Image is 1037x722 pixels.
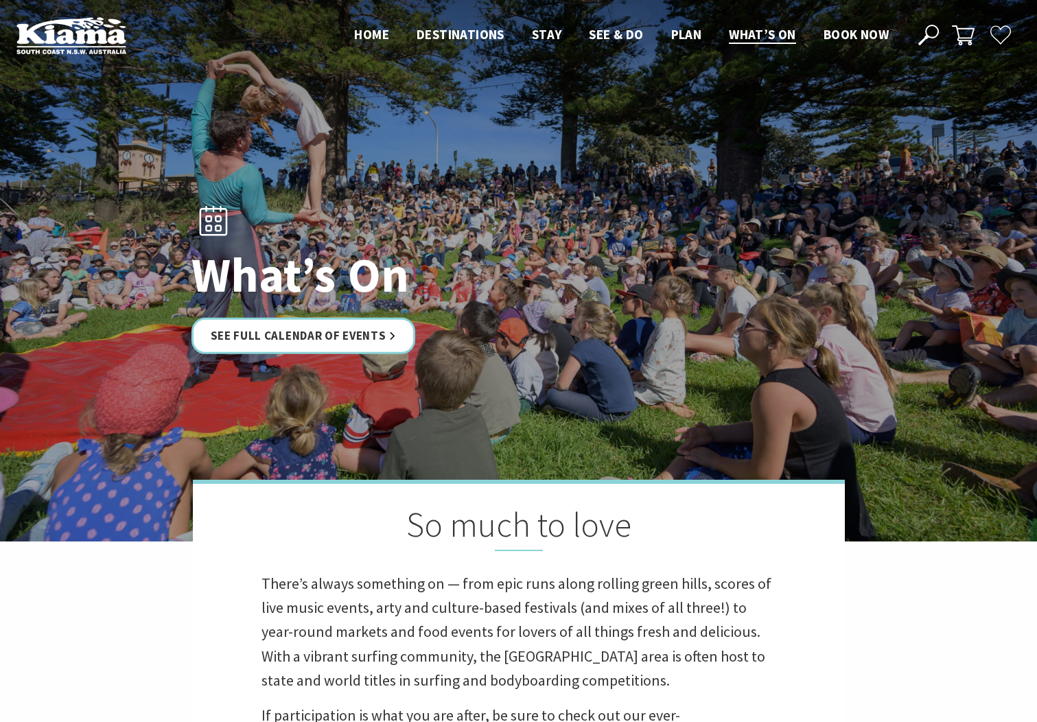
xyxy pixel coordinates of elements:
h2: So much to love [261,504,776,551]
a: See Full Calendar of Events [191,318,416,354]
p: There’s always something on — from epic runs along rolling green hills, scores of live music even... [261,572,776,692]
h1: What’s On [191,248,579,301]
span: Destinations [417,26,504,43]
span: Home [354,26,389,43]
span: Plan [671,26,702,43]
span: See & Do [589,26,643,43]
span: What’s On [729,26,796,43]
img: Kiama Logo [16,16,126,54]
nav: Main Menu [340,24,902,47]
span: Stay [532,26,562,43]
span: Book now [824,26,889,43]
